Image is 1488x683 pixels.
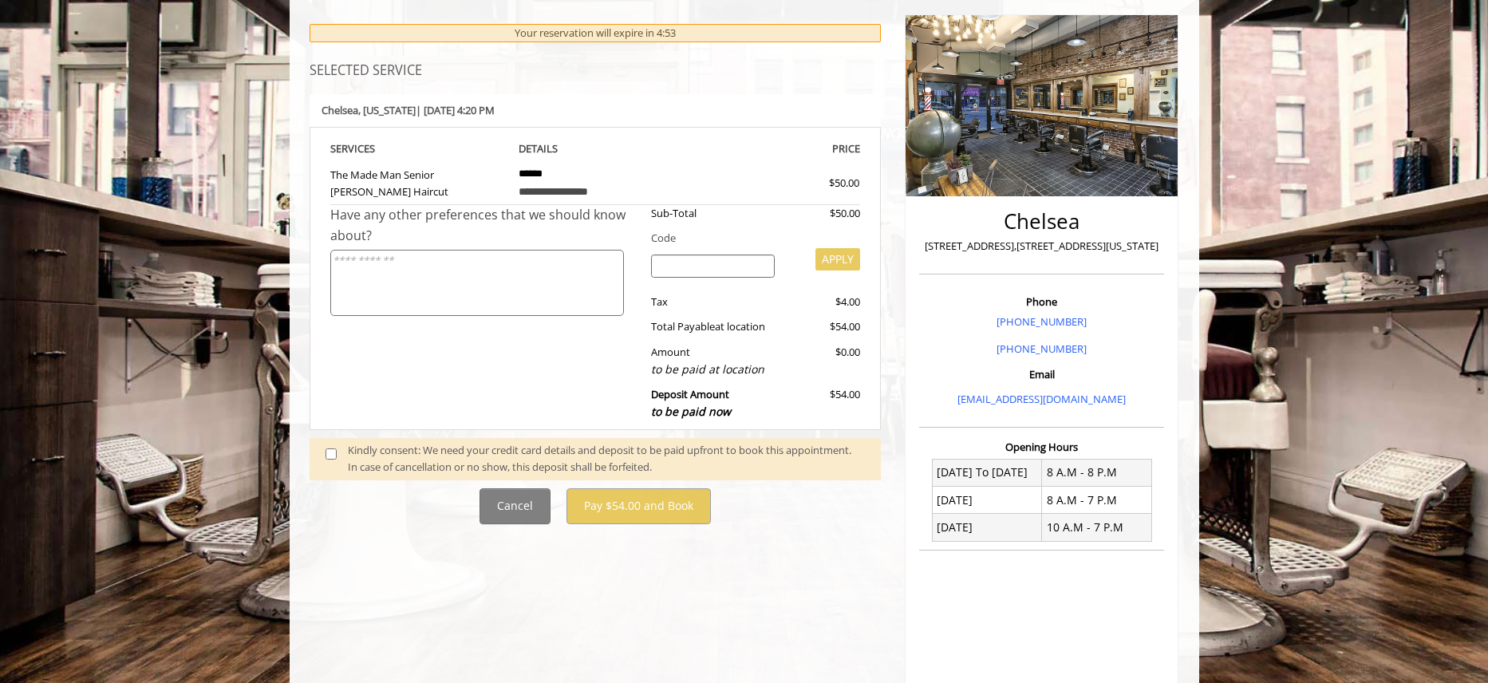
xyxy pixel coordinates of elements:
[369,141,375,156] span: S
[322,103,495,117] b: Chelsea | [DATE] 4:20 PM
[348,442,865,476] div: Kindly consent: We need your credit card details and deposit to be paid upfront to book this appo...
[1042,487,1152,514] td: 8 A.M - 7 P.M
[923,296,1160,307] h3: Phone
[651,404,731,419] span: to be paid now
[715,319,765,334] span: at location
[932,487,1042,514] td: [DATE]
[787,294,860,310] div: $4.00
[923,238,1160,255] p: [STREET_ADDRESS],[STREET_ADDRESS][US_STATE]
[639,205,787,222] div: Sub-Total
[330,158,507,205] td: The Made Man Senior [PERSON_NAME] Haircut
[787,205,860,222] div: $50.00
[1042,459,1152,486] td: 8 A.M - 8 P.M
[815,248,860,270] button: APPLY
[957,392,1126,406] a: [EMAIL_ADDRESS][DOMAIN_NAME]
[358,103,416,117] span: , [US_STATE]
[480,488,551,524] button: Cancel
[772,175,859,191] div: $50.00
[932,514,1042,541] td: [DATE]
[639,230,860,247] div: Code
[923,210,1160,233] h2: Chelsea
[684,140,861,158] th: PRICE
[310,64,882,78] h3: SELECTED SERVICE
[330,140,507,158] th: SERVICE
[787,344,860,378] div: $0.00
[639,344,787,378] div: Amount
[932,459,1042,486] td: [DATE] To [DATE]
[651,387,731,419] b: Deposit Amount
[923,369,1160,380] h3: Email
[310,24,882,42] div: Your reservation will expire in 4:53
[1042,514,1152,541] td: 10 A.M - 7 P.M
[997,341,1087,356] a: [PHONE_NUMBER]
[787,318,860,335] div: $54.00
[330,205,640,246] div: Have any other preferences that we should know about?
[787,386,860,420] div: $54.00
[507,140,684,158] th: DETAILS
[997,314,1087,329] a: [PHONE_NUMBER]
[639,318,787,335] div: Total Payable
[639,294,787,310] div: Tax
[919,441,1164,452] h3: Opening Hours
[651,361,775,378] div: to be paid at location
[566,488,711,524] button: Pay $54.00 and Book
